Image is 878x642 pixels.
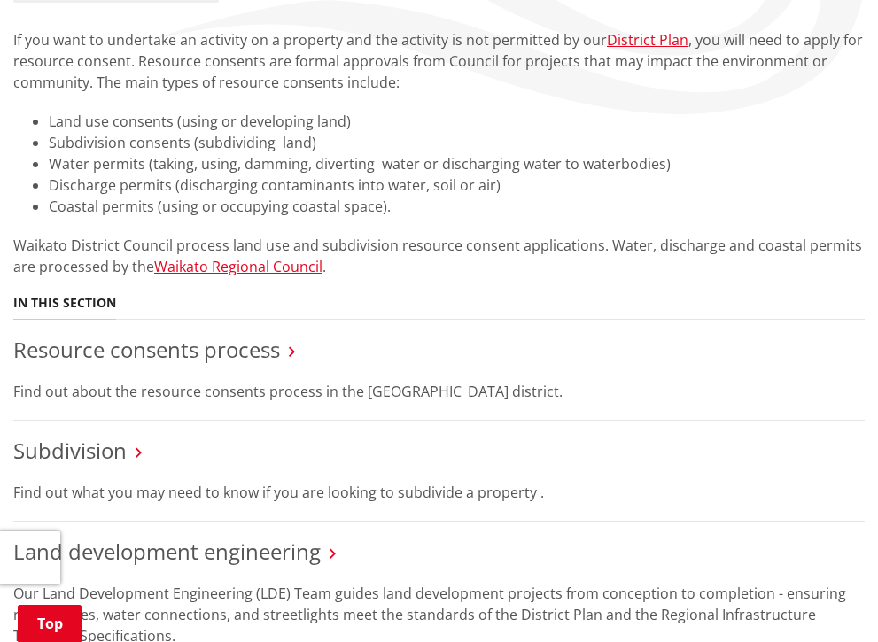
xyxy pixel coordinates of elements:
[18,605,82,642] a: Top
[49,174,865,196] li: Discharge permits (discharging contaminants into water, soil or air)​
[13,29,865,93] p: If you want to undertake an activity on a property and the activity is not permitted by our , you...
[49,196,865,217] li: Coastal permits (using or occupying coastal space).​
[13,537,321,566] a: Land development engineering
[49,132,865,153] li: Subdivision consents (subdividing land)​
[13,235,865,277] p: Waikato District Council process land use and subdivision resource consent applications. Water, d...
[13,482,865,503] p: Find out what you may need to know if you are looking to subdivide a property .
[49,153,865,174] li: Water permits (taking, using, damming, diverting water or discharging water to waterbodies)​
[13,296,116,311] h5: In this section
[607,30,688,50] a: District Plan
[154,257,322,276] a: Waikato Regional Council
[49,111,865,132] li: Land use consents (using or developing land)​
[13,436,127,465] a: Subdivision
[13,381,865,402] p: Find out about the resource consents process in the [GEOGRAPHIC_DATA] district.
[796,568,860,631] iframe: Messenger Launcher
[13,335,280,364] a: Resource consents process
